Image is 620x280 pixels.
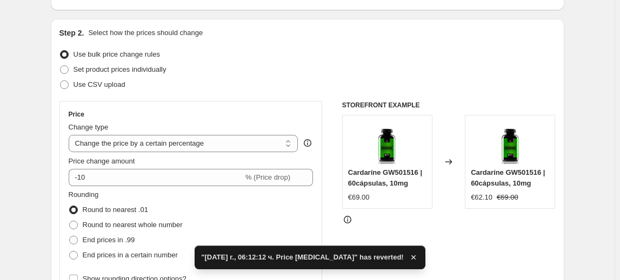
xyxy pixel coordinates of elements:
span: Cardaríne GW501516 | 60cápsulas, 10mg [471,168,545,187]
h6: STOREFRONT EXAMPLE [342,101,556,110]
span: Use CSV upload [74,80,125,88]
span: Cardaríne GW501516 | 60cápsulas, 10mg [348,168,422,187]
span: Rounding [69,190,99,199]
span: End prices in .99 [83,236,135,244]
span: Price change amount [69,157,135,165]
div: €62.10 [471,192,492,203]
div: help [302,138,313,148]
img: CARDARINE_80x.jpg [489,121,532,164]
h3: Price [69,110,84,119]
div: €69.00 [348,192,370,203]
strike: €69.00 [497,192,518,203]
span: Round to nearest whole number [83,221,183,229]
span: Use bulk price change rules [74,50,160,58]
span: "[DATE] г., 06:12:12 ч. Price [MEDICAL_DATA]" has reverted! [201,252,403,263]
span: Round to nearest .01 [83,206,148,214]
span: % (Price drop) [245,173,290,181]
p: Select how the prices should change [88,28,203,38]
span: Change type [69,123,109,131]
img: CARDARINE_80x.jpg [365,121,409,164]
h2: Step 2. [59,28,84,38]
span: End prices in a certain number [83,251,178,259]
input: -15 [69,169,243,186]
span: Set product prices individually [74,65,166,73]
